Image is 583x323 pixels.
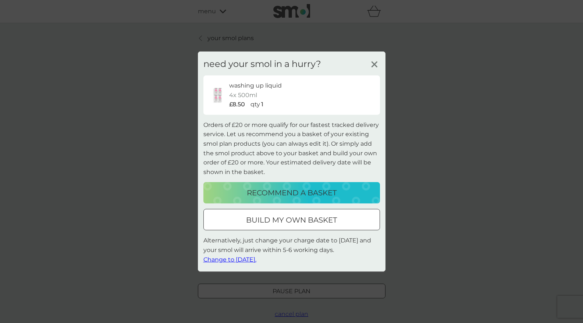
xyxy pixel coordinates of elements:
button: recommend a basket [203,182,380,203]
p: Orders of £20 or more qualify for our fastest tracked delivery service. Let us recommend you a ba... [203,120,380,177]
p: 1 [261,100,263,109]
p: £8.50 [229,100,245,109]
p: build my own basket [246,214,337,226]
button: build my own basket [203,209,380,230]
p: 4x 500ml [229,90,257,100]
p: qty [250,100,260,109]
button: Change to [DATE]. [203,255,256,264]
p: Alternatively, just change your charge date to [DATE] and your smol will arrive within 5-6 workin... [203,236,380,264]
span: Change to [DATE]. [203,256,256,263]
h3: need your smol in a hurry? [203,59,321,70]
p: washing up liquid [229,81,282,90]
p: recommend a basket [247,187,337,199]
